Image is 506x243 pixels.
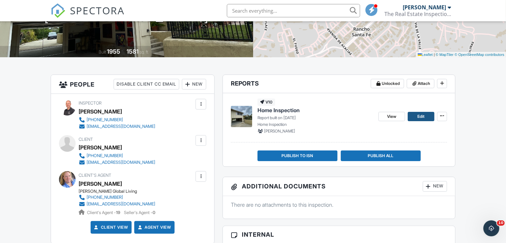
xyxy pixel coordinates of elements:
div: [EMAIL_ADDRESS][DOMAIN_NAME] [87,201,155,207]
a: [EMAIL_ADDRESS][DOMAIN_NAME] [79,159,155,166]
strong: 0 [153,210,155,215]
a: [EMAIL_ADDRESS][DOMAIN_NAME] [79,123,155,130]
div: The Real Estate Inspection Company [384,11,451,17]
div: [EMAIL_ADDRESS][DOMAIN_NAME] [87,124,155,129]
span: sq. ft. [140,50,149,55]
a: [EMAIL_ADDRESS][DOMAIN_NAME] [79,201,155,207]
div: [PHONE_NUMBER] [87,117,123,122]
div: [PERSON_NAME] [79,107,122,117]
div: Disable Client CC Email [114,79,179,90]
div: [PERSON_NAME] Global Living [79,189,161,194]
a: [PHONE_NUMBER] [79,152,155,159]
span: | [434,53,435,57]
strong: 19 [116,210,120,215]
a: Client View [93,224,128,231]
input: Search everything... [227,4,360,17]
a: SPECTORA [51,9,125,23]
img: The Best Home Inspection Software - Spectora [51,3,65,18]
span: Client's Agent [79,173,111,178]
span: Seller's Agent - [124,210,155,215]
h3: Additional Documents [223,177,455,196]
div: [PHONE_NUMBER] [87,153,123,158]
div: [PERSON_NAME] [79,142,122,152]
span: Inspector [79,101,102,106]
a: © MapTiler [436,53,454,57]
a: [PERSON_NAME] [79,179,122,189]
span: 10 [497,220,505,226]
h3: People [51,75,214,94]
div: [PHONE_NUMBER] [87,195,123,200]
a: © OpenStreetMap contributors [455,53,504,57]
span: Client's Agent - [87,210,121,215]
p: There are no attachments to this inspection. [231,201,447,208]
div: [EMAIL_ADDRESS][DOMAIN_NAME] [87,160,155,165]
div: 1955 [107,48,120,55]
a: [PHONE_NUMBER] [79,194,155,201]
div: New [182,79,206,90]
div: [PERSON_NAME] [403,4,446,11]
div: New [423,181,447,192]
span: Client [79,137,93,142]
a: Leaflet [418,53,433,57]
span: Built [99,50,106,55]
span: SPECTORA [70,3,125,17]
div: 1581 [127,48,139,55]
a: [PHONE_NUMBER] [79,117,155,123]
a: Agent View [137,224,171,231]
iframe: Intercom live chat [483,220,499,236]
